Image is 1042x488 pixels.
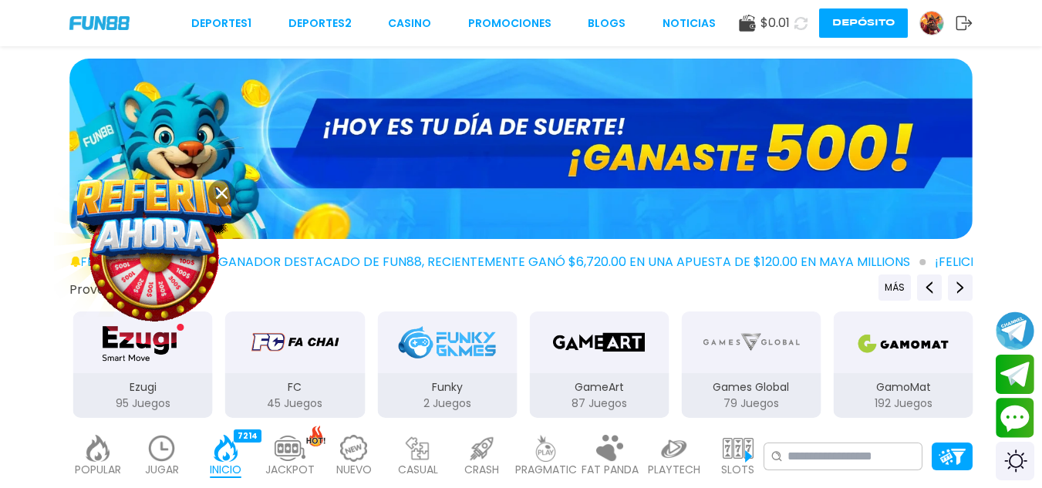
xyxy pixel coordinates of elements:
img: Company Logo [69,16,130,29]
img: new_light.webp [339,435,369,462]
button: Contact customer service [996,398,1034,438]
img: GameArt [551,321,648,364]
p: FC [225,379,365,395]
button: FC [219,310,371,419]
p: POPULAR [75,462,121,478]
img: casual_light.webp [403,435,433,462]
img: recent_light.webp [147,435,177,462]
button: GamoMat [828,310,980,419]
span: $ 0.01 [760,14,790,32]
p: NUEVO [336,462,372,478]
p: 87 Juegos [529,395,669,412]
p: GameArt [529,379,669,395]
p: FAT PANDA [582,462,639,478]
a: CASINO [388,15,431,32]
a: BLOGS [588,15,626,32]
a: NOTICIAS [663,15,716,32]
p: JACKPOT [265,462,315,478]
img: jackpot_light.webp [275,435,305,462]
p: CRASH [464,462,499,478]
button: Ezugi [67,310,219,419]
button: Previous providers [878,274,911,301]
p: SLOTS [721,462,754,478]
p: Ezugi [73,379,213,395]
button: Join telegram [996,355,1034,395]
p: 2 Juegos [377,395,517,412]
img: popular_light.webp [83,435,113,462]
button: Games Global [675,310,827,419]
p: Funky [377,379,517,395]
button: Funky [371,310,523,419]
button: GameArt [523,310,675,419]
img: Platform Filter [939,449,966,465]
img: home_active.webp [211,435,241,462]
img: fat_panda_light.webp [595,435,626,462]
p: 79 Juegos [681,395,821,412]
p: 192 Juegos [834,395,973,412]
img: Image Link [85,187,224,327]
img: FC [246,321,343,364]
p: PRAGMATIC [515,462,577,478]
img: pragmatic_light.webp [531,435,561,462]
img: GANASTE 500 [69,59,973,239]
div: 7214 [234,429,261,443]
span: ¡FELICIDADES pexxx25! GANADOR DESTACADO DE FUN88, RECIENTEMENTE GANÓ $6,720.00 EN UNA APUESTA DE ... [76,253,926,271]
a: Deportes2 [288,15,352,32]
p: INICIO [210,462,241,478]
img: slots_light.webp [723,435,754,462]
p: GamoMat [834,379,973,395]
div: Switch theme [996,442,1034,480]
button: Join telegram channel [996,311,1034,351]
img: Ezugi [94,321,191,364]
img: GamoMat [855,321,952,364]
a: Promociones [468,15,551,32]
p: PLAYTECH [648,462,700,478]
button: Proveedores de juego [69,281,201,298]
button: Previous providers [917,274,942,301]
img: Avatar [920,12,943,35]
button: Next providers [948,274,973,301]
a: Avatar [919,11,956,35]
p: Games Global [681,379,821,395]
button: Depósito [819,8,908,38]
img: crash_light.webp [467,435,497,462]
p: JUGAR [145,462,179,478]
img: hot [306,426,325,446]
a: Deportes1 [191,15,251,32]
img: Games Global [703,321,800,364]
p: 95 Juegos [73,395,213,412]
p: CASUAL [398,462,438,478]
p: 45 Juegos [225,395,365,412]
img: playtech_light.webp [659,435,690,462]
img: Funky [398,321,495,364]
